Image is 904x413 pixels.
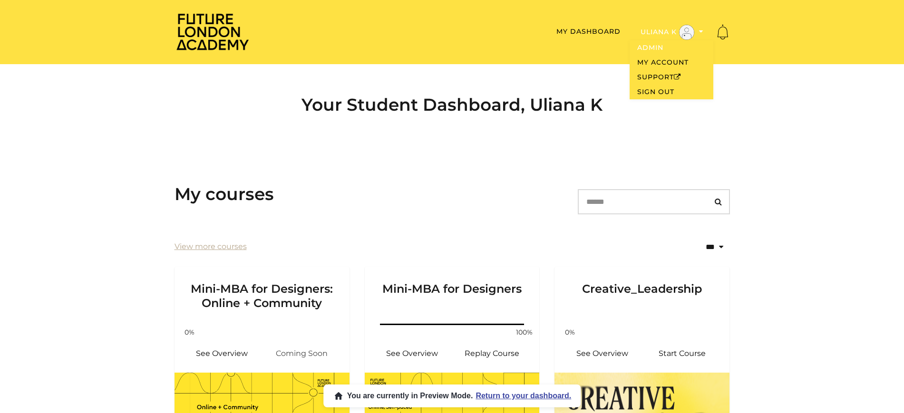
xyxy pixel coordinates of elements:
[323,384,581,407] button: You are currently in Preview Mode.Return to your dashboard.
[175,12,251,51] img: Home Page
[175,241,247,252] a: View more courses
[178,327,201,337] span: 0%
[642,342,722,365] a: Creative_Leadership: Resume Course
[674,74,681,80] i: Open in a new window
[175,184,274,204] h3: My courses
[186,267,338,310] h3: Mini-MBA for Designers: Online + Community
[365,267,540,322] a: Mini-MBA for Designers
[630,70,713,85] a: SupportOpen in a new window
[630,85,713,99] a: Sign Out
[262,342,342,365] span: Coming Soon
[558,327,581,337] span: 0%
[664,235,730,259] select: status
[556,27,621,36] a: My Dashboard
[175,95,730,115] h2: Your Student Dashboard, Uliana K
[630,40,713,55] a: Admin
[630,55,713,70] a: My Account
[554,267,729,322] a: Creative_Leadership
[476,392,571,400] span: Return to your dashboard.
[513,327,535,337] span: 100%
[372,342,452,365] a: Mini-MBA for Designers: See Overview
[566,267,718,310] h3: Creative_Leadership
[562,342,642,365] a: Creative_Leadership: See Overview
[452,342,532,365] a: Mini-MBA for Designers: Resume Course
[182,342,262,365] a: Mini-MBA for Designers: Online + Community: See Overview
[376,267,528,310] h3: Mini-MBA for Designers
[638,24,706,40] button: Toggle menu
